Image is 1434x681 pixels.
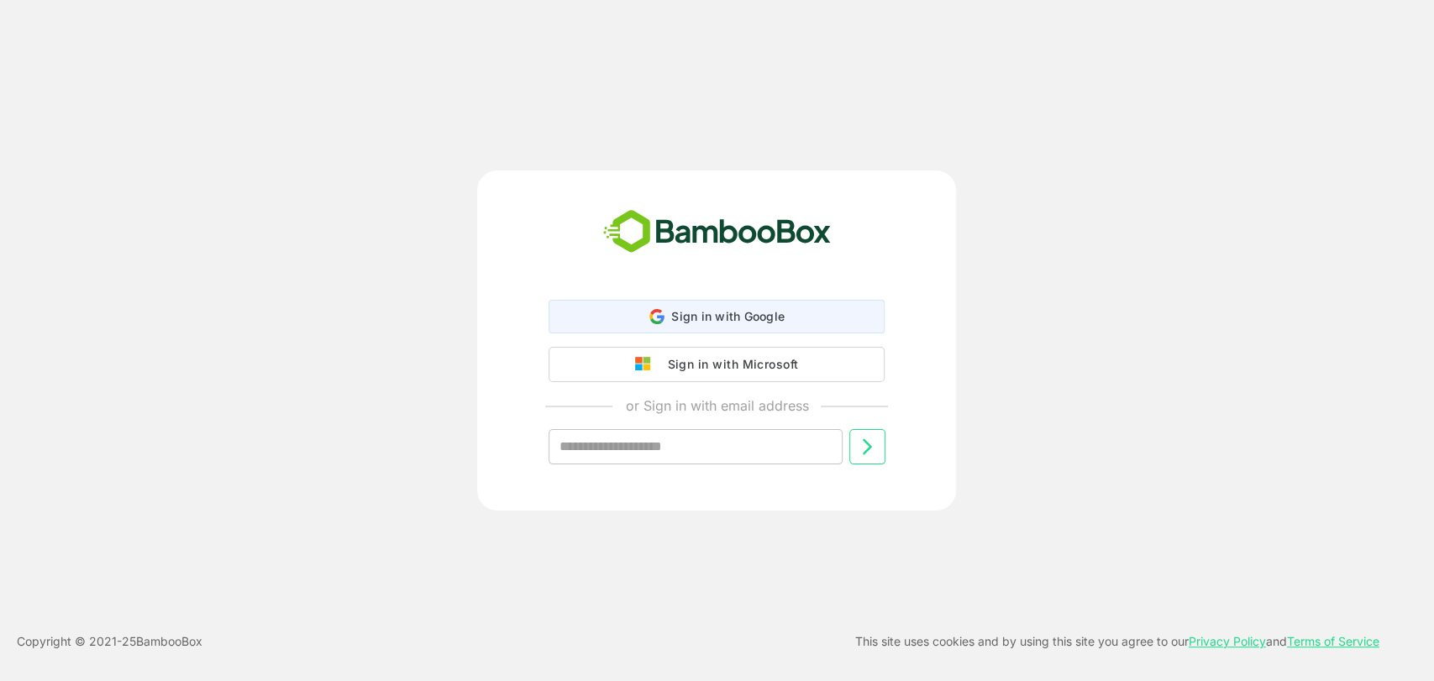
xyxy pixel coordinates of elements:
[1189,634,1266,648] a: Privacy Policy
[855,631,1379,652] p: This site uses cookies and by using this site you agree to our and
[594,204,840,259] img: bamboobox
[671,309,785,323] span: Sign in with Google
[549,300,885,333] div: Sign in with Google
[659,354,798,375] div: Sign in with Microsoft
[17,631,202,652] p: Copyright © 2021- 25 BambooBox
[625,396,808,416] p: or Sign in with email address
[635,357,659,372] img: google
[1287,634,1379,648] a: Terms of Service
[549,347,885,382] button: Sign in with Microsoft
